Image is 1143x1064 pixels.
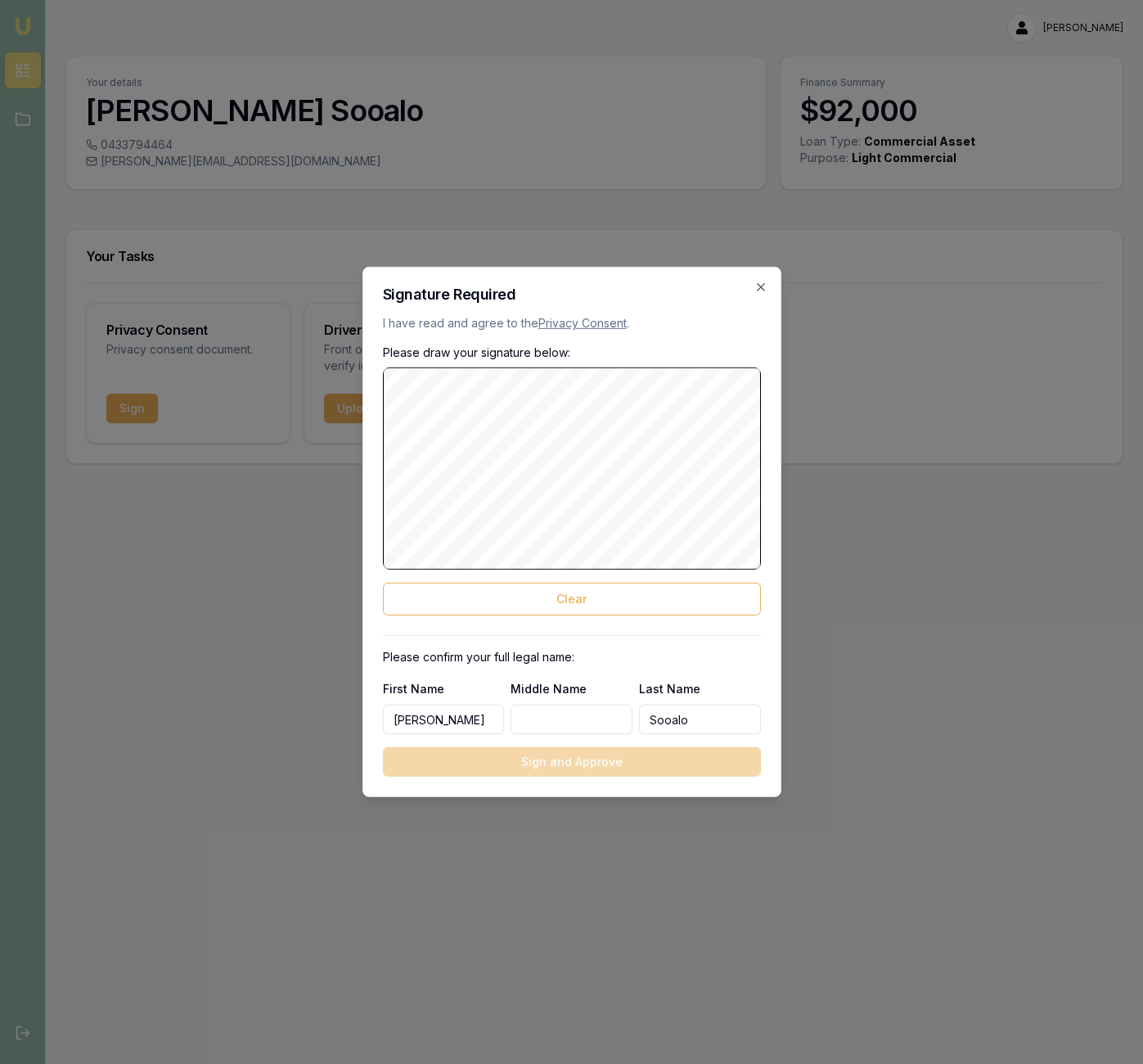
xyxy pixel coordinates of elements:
[383,315,761,331] p: I have read and agree to the .
[383,287,761,302] h2: Signature Required
[383,583,761,615] button: Clear
[511,682,587,696] label: Middle Name
[383,682,444,696] label: First Name
[383,345,761,361] p: Please draw your signature below:
[538,316,627,330] a: Privacy Consent
[383,649,761,665] p: Please confirm your full legal name:
[639,682,700,696] label: Last Name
